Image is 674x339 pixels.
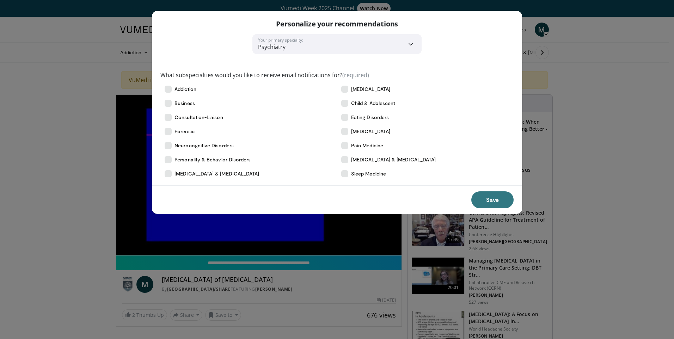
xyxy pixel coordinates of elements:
[351,142,383,149] span: Pain Medicine
[174,100,195,107] span: Business
[174,128,195,135] span: Forensic
[174,114,223,121] span: Consultation-Liaison
[342,71,369,79] span: (required)
[174,170,259,177] span: [MEDICAL_DATA] & [MEDICAL_DATA]
[351,128,390,135] span: [MEDICAL_DATA]
[160,71,369,79] label: What subspecialties would you like to receive email notifications for?
[174,142,234,149] span: Neurocognitive Disorders
[351,100,395,107] span: Child & Adolescent
[276,19,398,29] p: Personalize your recommendations
[351,156,436,163] span: [MEDICAL_DATA] & [MEDICAL_DATA]
[351,86,390,93] span: [MEDICAL_DATA]
[471,191,514,208] button: Save
[174,156,251,163] span: Personality & Behavior Disorders
[351,114,389,121] span: Eating Disorders
[174,86,196,93] span: Addiction
[351,170,386,177] span: Sleep Medicine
